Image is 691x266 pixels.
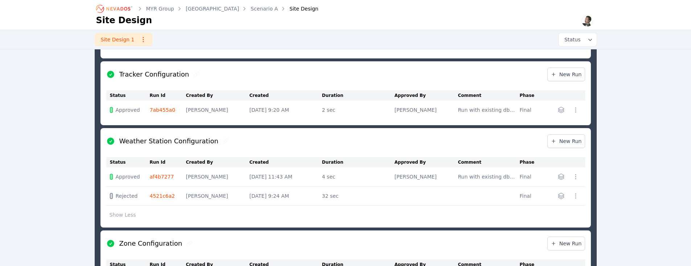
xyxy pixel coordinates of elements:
[116,106,140,114] span: Approved
[186,5,239,12] a: [GEOGRAPHIC_DATA]
[279,5,318,12] div: Site Design
[395,101,458,119] td: [PERSON_NAME]
[520,192,538,200] div: Final
[186,187,250,206] td: [PERSON_NAME]
[551,71,582,78] span: New Run
[322,106,391,114] div: 2 sec
[186,157,250,167] th: Created By
[322,173,391,180] div: 4 sec
[186,101,250,119] td: [PERSON_NAME]
[106,208,139,222] button: Show Less
[551,138,582,145] span: New Run
[322,90,395,101] th: Duration
[458,157,520,167] th: Comment
[458,106,516,114] div: Run with existing db values
[250,157,322,167] th: Created
[150,90,186,101] th: Run Id
[547,67,585,81] a: New Run
[251,5,278,12] a: Scenario A
[395,167,458,187] td: [PERSON_NAME]
[322,157,395,167] th: Duration
[562,36,581,43] span: Status
[186,167,250,187] td: [PERSON_NAME]
[547,134,585,148] a: New Run
[395,90,458,101] th: Approved By
[106,157,150,167] th: Status
[116,192,138,200] span: Rejected
[146,5,174,12] a: MYR Group
[150,174,174,180] a: af4b7277
[250,90,322,101] th: Created
[559,33,597,46] button: Status
[95,33,152,46] a: Site Design 1
[520,90,542,101] th: Phase
[116,173,140,180] span: Approved
[250,187,322,206] td: [DATE] 9:24 AM
[322,192,391,200] div: 32 sec
[520,173,538,180] div: Final
[96,15,152,26] h1: Site Design
[150,107,176,113] a: 7ab455a0
[551,240,582,247] span: New Run
[250,167,322,187] td: [DATE] 11:43 AM
[119,69,189,79] h2: Tracker Configuration
[458,173,516,180] div: Run with existing db values
[458,90,520,101] th: Comment
[150,193,175,199] a: 4521c6a2
[119,136,218,146] h2: Weather Station Configuration
[395,157,458,167] th: Approved By
[520,106,538,114] div: Final
[250,101,322,119] td: [DATE] 9:20 AM
[150,157,186,167] th: Run Id
[96,3,318,15] nav: Breadcrumb
[119,238,182,249] h2: Zone Configuration
[581,15,593,27] img: Alex Kushner
[547,237,585,250] a: New Run
[520,157,542,167] th: Phase
[106,90,150,101] th: Status
[186,90,250,101] th: Created By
